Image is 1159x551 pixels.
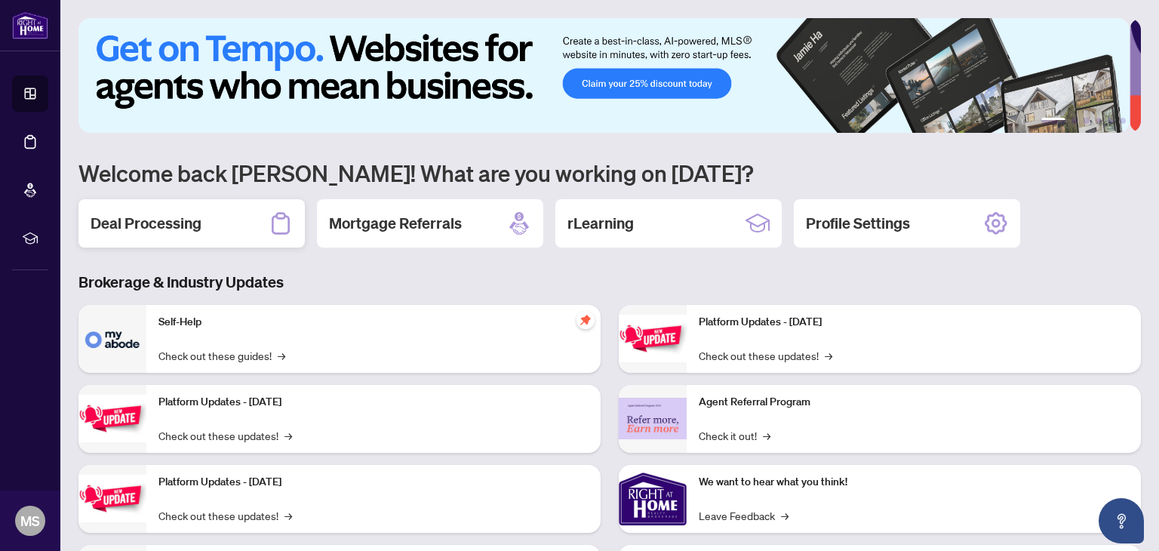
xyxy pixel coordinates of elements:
span: MS [20,510,40,531]
p: Platform Updates - [DATE] [158,394,589,411]
p: Self-Help [158,314,589,331]
span: → [284,427,292,444]
img: Self-Help [78,305,146,373]
h1: Welcome back [PERSON_NAME]! What are you working on [DATE]? [78,159,1141,187]
h2: rLearning [567,213,634,234]
a: Leave Feedback→ [699,507,789,524]
button: 5 [1108,118,1114,124]
a: Check it out!→ [699,427,770,444]
span: → [763,427,770,444]
span: → [825,347,832,364]
span: → [278,347,285,364]
p: Agent Referral Program [699,394,1129,411]
span: → [781,507,789,524]
img: Slide 0 [78,18,1130,133]
a: Check out these updates!→ [158,427,292,444]
span: → [284,507,292,524]
button: 3 [1084,118,1090,124]
h2: Mortgage Referrals [329,213,462,234]
a: Check out these guides!→ [158,347,285,364]
a: Check out these updates!→ [699,347,832,364]
img: We want to hear what you think! [619,465,687,533]
a: Check out these updates!→ [158,507,292,524]
p: Platform Updates - [DATE] [158,474,589,491]
img: Agent Referral Program [619,398,687,439]
img: Platform Updates - June 23, 2025 [619,315,687,362]
button: 6 [1120,118,1126,124]
span: pushpin [576,311,595,329]
h3: Brokerage & Industry Updates [78,272,1141,293]
button: 1 [1041,118,1065,124]
button: 4 [1096,118,1102,124]
img: Platform Updates - July 21, 2025 [78,475,146,522]
h2: Profile Settings [806,213,910,234]
img: logo [12,11,48,39]
p: Platform Updates - [DATE] [699,314,1129,331]
p: We want to hear what you think! [699,474,1129,491]
h2: Deal Processing [91,213,201,234]
img: Platform Updates - September 16, 2025 [78,395,146,442]
button: Open asap [1099,498,1144,543]
button: 2 [1071,118,1078,124]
